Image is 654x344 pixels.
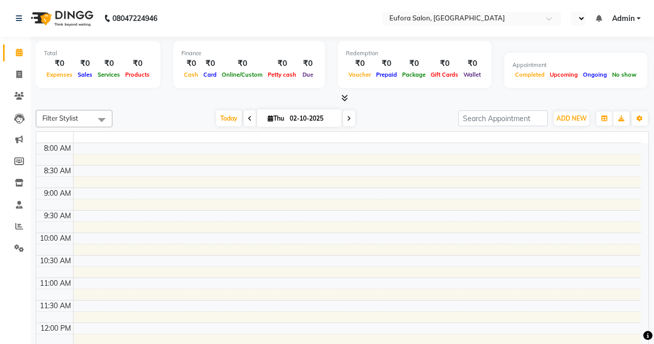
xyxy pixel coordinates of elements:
div: ₹0 [123,58,152,70]
span: Upcoming [547,71,580,78]
div: ₹0 [373,58,400,70]
div: 12:00 PM [38,323,73,334]
div: Finance [181,49,317,58]
span: Petty cash [265,71,299,78]
span: Ongoing [580,71,610,78]
span: Package [400,71,428,78]
div: ₹0 [181,58,201,70]
span: No show [610,71,639,78]
span: Online/Custom [219,71,265,78]
span: Cash [181,71,201,78]
input: 2025-10-02 [287,111,338,126]
span: ADD NEW [556,114,587,122]
span: Thu [265,114,287,122]
span: Wallet [461,71,483,78]
div: Total [44,49,152,58]
input: Search Appointment [458,110,548,126]
span: Filter Stylist [42,114,78,122]
div: 10:30 AM [38,256,73,266]
span: Voucher [346,71,373,78]
div: 10:00 AM [38,233,73,244]
div: ₹0 [219,58,265,70]
div: 8:30 AM [42,166,73,176]
span: Card [201,71,219,78]
div: 9:00 AM [42,188,73,199]
div: 9:30 AM [42,211,73,221]
div: ₹0 [400,58,428,70]
div: ₹0 [75,58,95,70]
div: ₹0 [265,58,299,70]
span: Sales [75,71,95,78]
div: ₹0 [95,58,123,70]
div: Appointment [512,61,639,70]
button: ADD NEW [554,111,589,126]
div: ₹0 [299,58,317,70]
span: Expenses [44,71,75,78]
div: ₹0 [461,58,483,70]
div: 8:00 AM [42,143,73,154]
b: 08047224946 [112,4,157,33]
span: Products [123,71,152,78]
span: Due [300,71,316,78]
div: ₹0 [44,58,75,70]
div: Redemption [346,49,483,58]
span: Gift Cards [428,71,461,78]
div: ₹0 [346,58,373,70]
div: 11:00 AM [38,278,73,289]
div: ₹0 [428,58,461,70]
img: logo [26,4,96,33]
span: Prepaid [373,71,400,78]
div: ₹0 [201,58,219,70]
span: Services [95,71,123,78]
span: Today [216,110,242,126]
span: Completed [512,71,547,78]
span: Admin [612,13,635,24]
div: 11:30 AM [38,301,73,311]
